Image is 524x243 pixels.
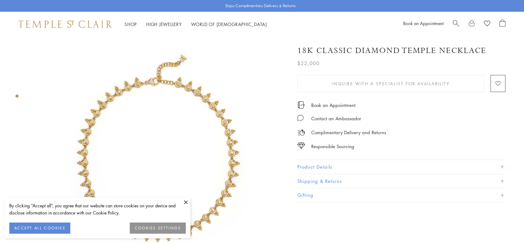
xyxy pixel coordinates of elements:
h1: 18K Classic Diamond Temple Necklace [297,45,486,56]
span: Inquire With A Specialist for Availability [332,80,450,87]
a: View Wishlist [484,20,490,29]
div: By clicking “Accept all”, you agree that our website can store cookies on your device and disclos... [9,202,186,216]
a: ShopShop [124,21,137,27]
div: Product gallery navigation [15,93,19,103]
a: Open Shopping Bag [500,20,505,29]
img: MessageIcon-01_2.svg [297,115,303,121]
a: Book an Appointment [311,102,356,108]
button: Gifting [297,188,505,202]
p: Complimentary Delivery and Returns [311,129,386,136]
div: Contact an Ambassador [311,115,361,122]
img: icon_delivery.svg [297,129,305,136]
a: High JewelleryHigh Jewellery [146,21,182,27]
span: $22,000 [297,59,320,67]
button: Product Details [297,160,505,174]
a: Book an Appointment [403,20,443,26]
div: Responsible Sourcing [311,143,354,150]
img: icon_sourcing.svg [297,143,305,149]
a: Search [453,20,459,29]
p: Enjoy Complimentary Delivery & Returns [225,3,296,9]
img: Temple St. Clair [19,20,112,28]
a: World of [DEMOGRAPHIC_DATA]World of [DEMOGRAPHIC_DATA] [191,21,267,27]
img: icon_appointment.svg [297,101,305,108]
button: COOKIES SETTINGS [130,223,186,234]
button: Shipping & Returns [297,174,505,188]
button: Inquire With A Specialist for Availability [297,75,484,92]
button: ACCEPT ALL COOKIES [9,223,70,234]
nav: Main navigation [124,20,267,28]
